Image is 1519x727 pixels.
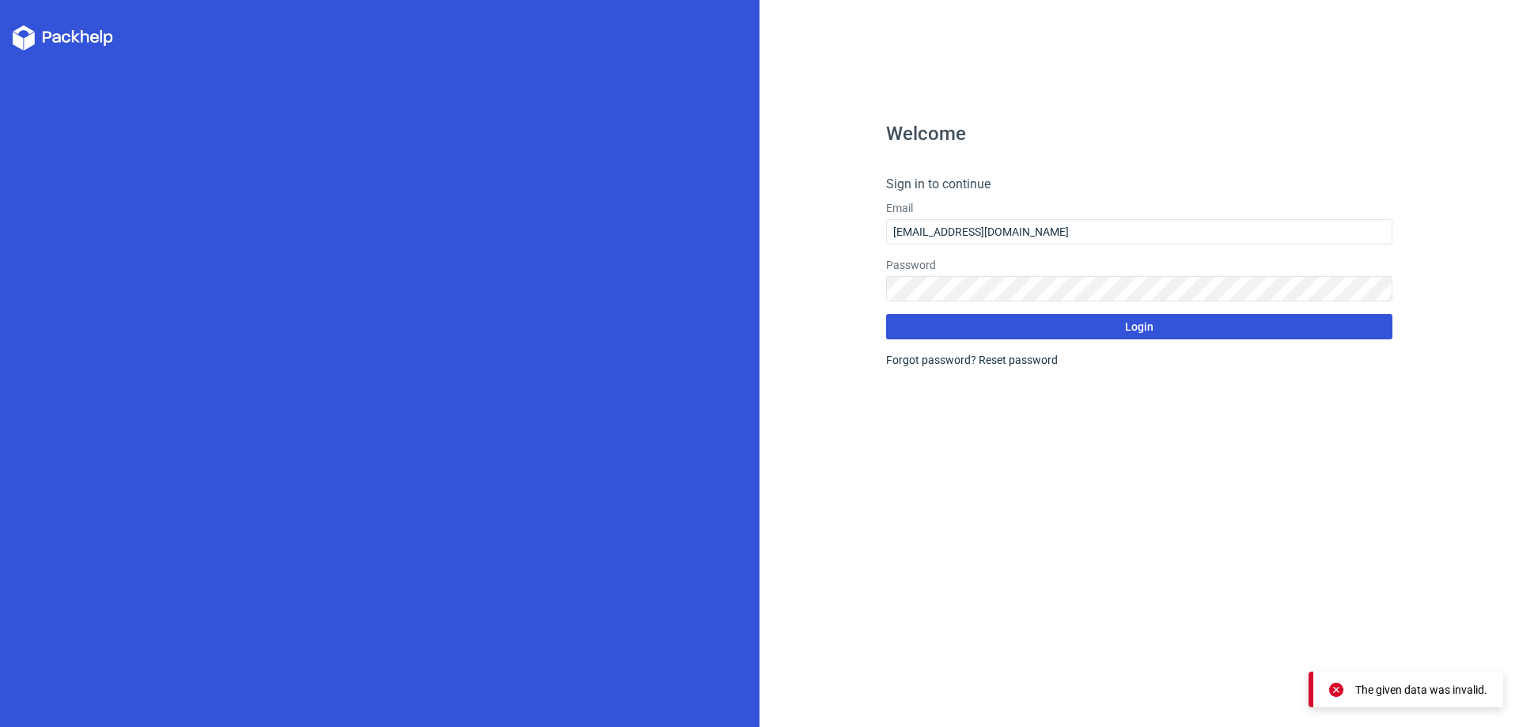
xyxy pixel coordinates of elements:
div: Forgot password? [886,352,1392,368]
a: Reset password [979,354,1058,366]
div: The given data was invalid. [1355,682,1487,698]
button: Login [886,314,1392,339]
span: Login [1125,321,1153,332]
h4: Sign in to continue [886,175,1392,194]
label: Email [886,200,1392,216]
h1: Welcome [886,124,1392,143]
label: Password [886,257,1392,273]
